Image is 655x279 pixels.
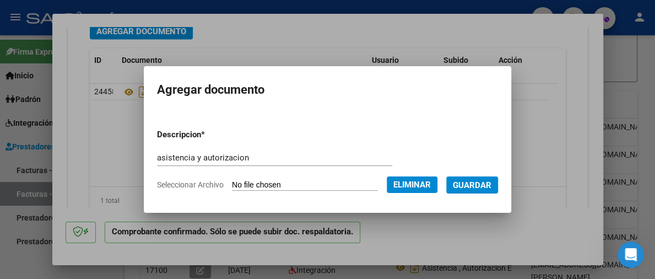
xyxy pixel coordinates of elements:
[387,176,437,193] button: Eliminar
[453,180,491,190] span: Guardar
[618,242,644,268] iframe: Intercom live chat
[446,176,498,194] button: Guardar
[157,180,224,189] span: Seleccionar Archivo
[157,128,259,141] p: Descripcion
[157,79,498,100] h2: Agregar documento
[393,180,431,190] span: Eliminar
